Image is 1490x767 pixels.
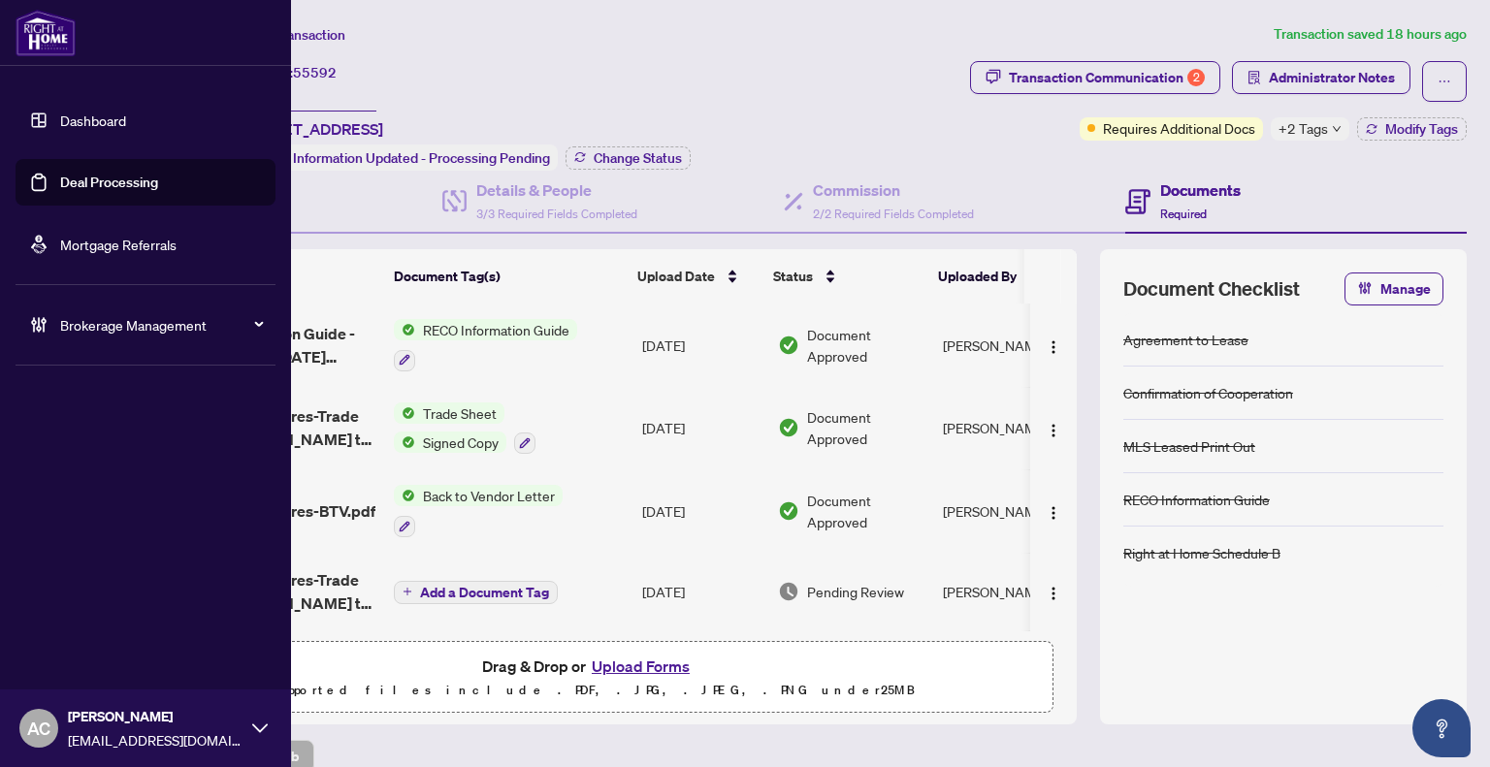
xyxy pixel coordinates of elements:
[807,406,927,449] span: Document Approved
[27,715,50,742] span: AC
[1038,330,1069,361] button: Logo
[60,236,177,253] a: Mortgage Referrals
[68,706,243,727] span: [PERSON_NAME]
[242,26,345,44] span: View Transaction
[1438,75,1451,88] span: ellipsis
[1232,61,1410,94] button: Administrator Notes
[386,249,630,304] th: Document Tag(s)
[394,402,535,455] button: Status IconTrade SheetStatus IconSigned Copy
[476,178,637,202] h4: Details & People
[778,581,799,602] img: Document Status
[394,485,415,506] img: Status Icon
[765,249,930,304] th: Status
[60,112,126,129] a: Dashboard
[778,335,799,356] img: Document Status
[1279,117,1328,140] span: +2 Tags
[1344,272,1443,305] button: Manage
[1269,62,1395,93] span: Administrator Notes
[566,146,691,170] button: Change Status
[1247,71,1261,84] span: solution
[1046,505,1061,521] img: Logo
[1160,207,1207,221] span: Required
[241,144,558,171] div: Status:
[930,249,1076,304] th: Uploaded By
[1123,435,1255,457] div: MLS Leased Print Out
[935,630,1081,714] td: [PERSON_NAME]
[1038,495,1069,527] button: Logo
[1009,62,1205,93] div: Transaction Communication
[1380,273,1431,304] span: Manage
[1187,69,1205,86] div: 2
[634,469,770,553] td: [DATE]
[476,207,637,221] span: 3/3 Required Fields Completed
[1046,423,1061,438] img: Logo
[394,485,563,537] button: Status IconBack to Vendor Letter
[60,314,262,336] span: Brokerage Management
[634,387,770,470] td: [DATE]
[594,151,682,165] span: Change Status
[16,10,76,56] img: logo
[415,319,577,340] span: RECO Information Guide
[394,579,558,604] button: Add a Document Tag
[630,249,765,304] th: Upload Date
[394,402,415,424] img: Status Icon
[807,324,927,367] span: Document Approved
[394,431,415,453] img: Status Icon
[1123,489,1270,510] div: RECO Information Guide
[394,581,558,604] button: Add a Document Tag
[1412,699,1471,757] button: Open asap
[1046,339,1061,355] img: Logo
[1038,412,1069,443] button: Logo
[403,587,412,596] span: plus
[1038,576,1069,607] button: Logo
[137,679,1041,702] p: Supported files include .PDF, .JPG, .JPEG, .PNG under 25 MB
[482,654,696,679] span: Drag & Drop or
[68,729,243,751] span: [EMAIL_ADDRESS][DOMAIN_NAME]
[420,586,549,599] span: Add a Document Tag
[1123,542,1280,563] div: Right at Home Schedule B
[1357,117,1467,141] button: Modify Tags
[394,319,415,340] img: Status Icon
[637,266,715,287] span: Upload Date
[415,431,506,453] span: Signed Copy
[1123,382,1293,403] div: Confirmation of Cooperation
[1046,586,1061,601] img: Logo
[807,581,904,602] span: Pending Review
[241,117,383,141] span: [STREET_ADDRESS]
[935,304,1081,387] td: [PERSON_NAME]
[415,485,563,506] span: Back to Vendor Letter
[807,490,927,532] span: Document Approved
[813,178,974,202] h4: Commission
[1123,329,1248,350] div: Agreement to Lease
[935,469,1081,553] td: [PERSON_NAME]
[125,642,1053,714] span: Drag & Drop orUpload FormsSupported files include .PDF, .JPG, .JPEG, .PNG under25MB
[1332,124,1342,134] span: down
[778,417,799,438] img: Document Status
[773,266,813,287] span: Status
[778,500,799,522] img: Document Status
[394,319,577,371] button: Status IconRECO Information Guide
[1123,275,1300,303] span: Document Checklist
[634,304,770,387] td: [DATE]
[634,553,770,630] td: [DATE]
[634,630,770,714] td: [DATE]
[935,387,1081,470] td: [PERSON_NAME]
[1385,122,1458,136] span: Modify Tags
[813,207,974,221] span: 2/2 Required Fields Completed
[1103,117,1255,139] span: Requires Additional Docs
[293,64,337,81] span: 55592
[970,61,1220,94] button: Transaction Communication2
[935,553,1081,630] td: [PERSON_NAME]
[60,174,158,191] a: Deal Processing
[1274,23,1467,46] article: Transaction saved 18 hours ago
[586,654,696,679] button: Upload Forms
[293,149,550,167] span: Information Updated - Processing Pending
[1160,178,1241,202] h4: Documents
[415,402,504,424] span: Trade Sheet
